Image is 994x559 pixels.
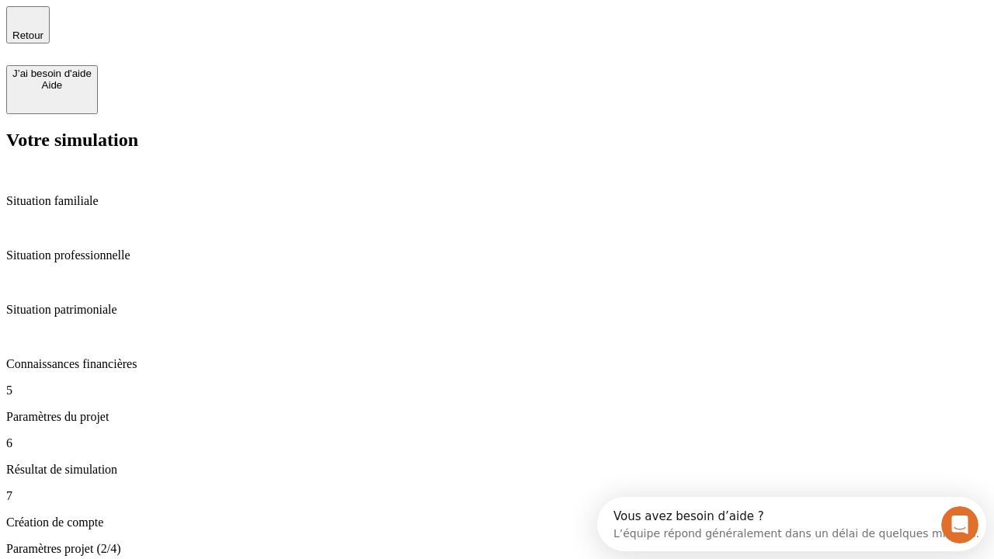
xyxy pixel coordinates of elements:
[6,6,50,43] button: Retour
[12,30,43,41] span: Retour
[6,542,988,556] p: Paramètres projet (2/4)
[6,248,988,262] p: Situation professionnelle
[12,79,92,91] div: Aide
[6,194,988,208] p: Situation familiale
[6,6,428,49] div: Ouvrir le Messenger Intercom
[597,497,986,551] iframe: Intercom live chat discovery launcher
[6,410,988,424] p: Paramètres du projet
[6,436,988,450] p: 6
[6,65,98,114] button: J’ai besoin d'aideAide
[6,489,988,503] p: 7
[6,384,988,398] p: 5
[16,26,382,42] div: L’équipe répond généralement dans un délai de quelques minutes.
[6,357,988,371] p: Connaissances financières
[12,68,92,79] div: J’ai besoin d'aide
[6,516,988,529] p: Création de compte
[6,130,988,151] h2: Votre simulation
[941,506,978,543] iframe: Intercom live chat
[6,463,988,477] p: Résultat de simulation
[16,13,382,26] div: Vous avez besoin d’aide ?
[6,303,988,317] p: Situation patrimoniale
